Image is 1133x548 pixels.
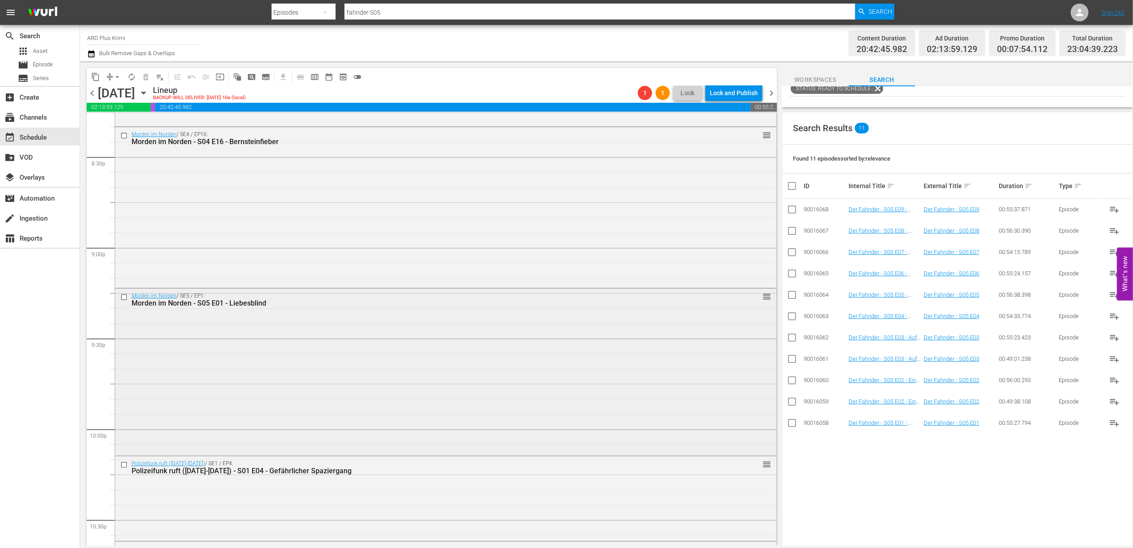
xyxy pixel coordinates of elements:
[782,74,849,85] span: Workspaces
[855,4,894,20] button: Search
[1104,412,1125,434] button: playlist_add
[124,70,139,84] span: Loop Content
[1117,248,1133,301] button: Open Feedback Widget
[762,459,771,469] span: reorder
[762,130,771,139] button: reorder
[804,398,846,405] div: 90016059
[710,85,758,101] div: Lock and Publish
[98,50,175,56] span: Bulk Remove Gaps & Overlaps
[132,460,205,467] a: Polizeifunk ruft ([DATE]-[DATE])
[216,73,224,81] span: input
[132,131,176,137] a: Morden im Norden
[804,249,846,255] div: 90016066
[1104,327,1125,348] button: playlist_add
[4,92,15,103] span: add_box
[751,103,777,112] span: 00:55:20.777
[1025,182,1033,190] span: sort
[1109,375,1120,386] span: playlist_add
[1059,398,1101,405] div: Episode
[999,249,1056,255] div: 00:54:15.789
[849,398,920,411] a: Der Fahnder - S05 E02 - Eine Landpartie
[1101,9,1125,16] a: Sign Out
[924,355,979,362] a: Der Fahnder - S05 E03
[924,313,979,319] a: Der Fahnder - S05 E04
[927,44,977,55] span: 02:13:59.129
[1109,268,1120,279] span: playlist_add
[656,89,670,97] span: 1
[132,293,176,299] a: Morden im Norden
[308,70,322,84] span: Week Calendar View
[98,86,135,101] div: [DATE]
[1059,227,1101,234] div: Episode
[927,32,977,44] div: Ad Duration
[1104,263,1125,284] button: playlist_add
[4,172,15,183] span: Overlays
[849,419,911,433] a: Der Fahnder - S05 E01 - Vaterliebe
[244,70,259,84] span: Create Search Block
[184,70,199,84] span: Revert to Primary Episode
[849,291,911,305] a: Der Fahnder - S05 E05 - Manuel
[199,70,213,84] span: Fill episodes with ad slates
[105,73,114,81] span: compress
[804,334,846,341] div: 90016062
[227,68,244,85] span: Refresh All Search Blocks
[259,70,273,84] span: Create Series Block
[353,73,362,81] span: toggle_off
[887,182,895,190] span: sort
[1104,199,1125,220] button: playlist_add
[336,70,350,84] span: View Backup
[18,60,28,70] span: Episode
[87,88,98,99] span: chevron_left
[132,460,726,475] div: / SE1 / EP4:
[849,74,915,85] span: Search
[1059,206,1101,213] div: Episode
[1059,313,1101,319] div: Episode
[999,181,1056,191] div: Duration
[1059,249,1101,255] div: Episode
[855,123,869,133] span: 11
[997,44,1048,55] span: 00:07:54.112
[849,355,921,369] a: Der Fahnder - S05 E03 - Auf eigene Rechnung
[1104,391,1125,412] button: playlist_add
[1059,181,1101,191] div: Type
[1067,32,1118,44] div: Total Duration
[1104,306,1125,327] button: playlist_add
[924,249,979,255] a: Der Fahnder - S05 E07
[924,377,979,383] a: Der Fahnder - S05 E02
[793,155,890,162] span: Found 11 episodes sorted by: relevance
[1104,220,1125,242] button: playlist_add
[849,181,921,191] div: Internal Title
[762,292,771,302] span: reorder
[4,31,15,41] span: search
[151,103,155,112] span: 00:07:54.112
[804,206,846,213] div: 90016068
[791,83,873,94] span: Status: Ready to Schedule
[804,355,846,362] div: 90016061
[18,73,28,84] span: Series
[1109,290,1120,300] span: playlist_add
[849,334,921,347] a: Der Fahnder - S05 E03 - Auf eigene Rechnung
[793,123,853,133] span: Search Results
[1109,418,1120,428] span: playlist_add
[999,206,1056,213] div: 00:55:37.871
[153,70,167,84] span: Clear Lineup
[33,47,48,56] span: Asset
[997,32,1048,44] div: Promo Duration
[924,291,979,298] a: Der Fahnder - S05 E05
[999,291,1056,298] div: 00:56:38.398
[804,227,846,234] div: 90016067
[1109,226,1120,236] span: playlist_add
[677,89,698,98] span: Lock
[4,152,15,163] span: VOD
[924,181,996,191] div: External Title
[804,182,846,189] div: ID
[999,419,1056,426] div: 00:55:27.794
[762,459,771,468] button: reorder
[999,270,1056,277] div: 00:55:24.157
[762,130,771,140] span: reorder
[1104,348,1125,370] button: playlist_add
[849,313,911,326] a: Der Fahnder - S05 E04 - Bosporus-Blues
[132,299,726,307] div: Morden im Norden - S05 E01 - Liebesblind
[339,73,348,81] span: preview_outlined
[322,70,336,84] span: Month Calendar View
